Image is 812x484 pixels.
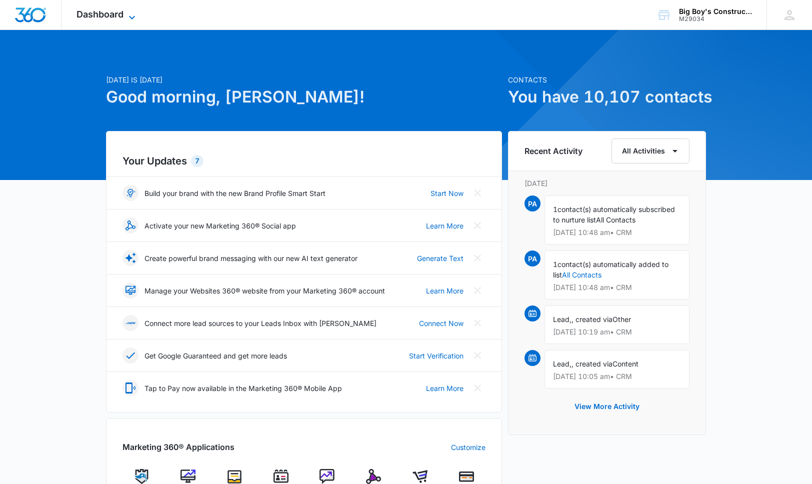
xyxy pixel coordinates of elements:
button: Close [469,347,485,363]
button: Close [469,217,485,233]
span: contact(s) automatically subscribed to nurture list [553,205,675,224]
p: Activate your new Marketing 360® Social app [144,220,296,231]
span: Other [612,315,631,323]
button: Close [469,380,485,396]
h1: You have 10,107 contacts [508,85,706,109]
span: , created via [571,315,612,323]
p: Get Google Guaranteed and get more leads [144,350,287,361]
h1: Good morning, [PERSON_NAME]! [106,85,502,109]
span: Dashboard [76,9,123,19]
a: Start Verification [409,350,463,361]
p: Build your brand with the new Brand Profile Smart Start [144,188,325,198]
a: Customize [451,442,485,452]
span: All Contacts [596,215,635,224]
a: Learn More [426,220,463,231]
p: [DATE] 10:48 am • CRM [553,229,681,236]
span: Content [612,359,638,368]
h6: Recent Activity [524,145,582,157]
button: Close [469,250,485,266]
button: Close [469,282,485,298]
h2: Your Updates [122,153,485,168]
p: [DATE] 10:05 am • CRM [553,373,681,380]
p: [DATE] 10:19 am • CRM [553,328,681,335]
button: All Activities [611,138,689,163]
a: Generate Text [417,253,463,263]
p: Tap to Pay now available in the Marketing 360® Mobile App [144,383,342,393]
a: Connect Now [419,318,463,328]
span: Lead, [553,359,571,368]
span: PA [524,250,540,266]
span: 1 [553,260,557,268]
span: 1 [553,205,557,213]
a: Start Now [430,188,463,198]
p: [DATE] is [DATE] [106,74,502,85]
button: View More Activity [564,394,649,418]
span: , created via [571,359,612,368]
button: Close [469,315,485,331]
span: Lead, [553,315,571,323]
div: account id [679,15,752,22]
p: Create powerful brand messaging with our new AI text generator [144,253,357,263]
p: Manage your Websites 360® website from your Marketing 360® account [144,285,385,296]
a: Learn More [426,285,463,296]
a: Learn More [426,383,463,393]
p: Connect more lead sources to your Leads Inbox with [PERSON_NAME] [144,318,376,328]
h2: Marketing 360® Applications [122,441,234,453]
p: Contacts [508,74,706,85]
div: 7 [191,155,203,167]
button: Close [469,185,485,201]
span: PA [524,195,540,211]
p: [DATE] 10:48 am • CRM [553,284,681,291]
p: [DATE] [524,178,689,188]
a: All Contacts [562,270,601,279]
span: contact(s) automatically added to list [553,260,668,279]
div: account name [679,7,752,15]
